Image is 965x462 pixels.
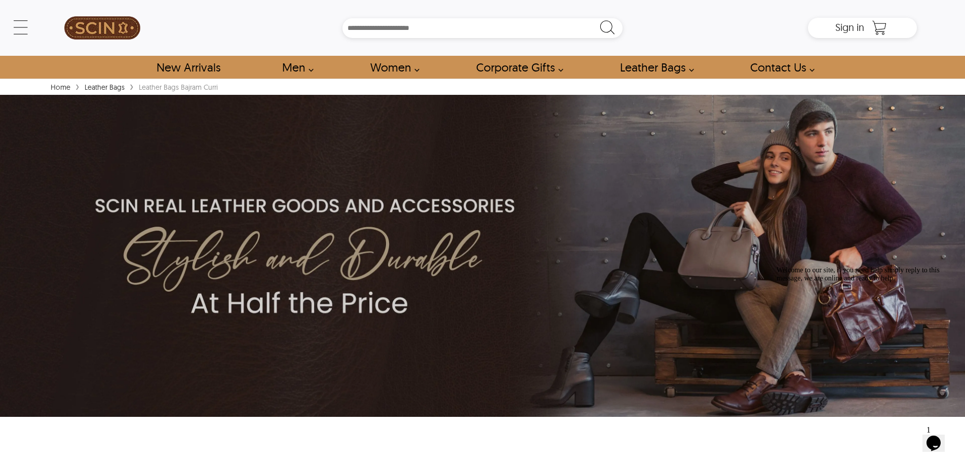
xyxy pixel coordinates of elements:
a: contact-us [739,56,820,79]
a: SCIN [48,5,157,51]
span: › [130,77,134,95]
span: Sign in [835,21,864,33]
a: Shop New Arrivals [145,56,231,79]
span: Welcome to our site, if you need help simply reply to this message, we are online and ready to help. [4,4,167,20]
a: Shop Leather Bags [608,56,700,79]
a: Shop Women Leather Jackets [359,56,425,79]
img: SCIN [64,5,140,51]
iframe: chat widget [773,262,955,416]
a: Home [48,83,73,92]
a: shop men's leather jackets [271,56,319,79]
div: Welcome to our site, if you need help simply reply to this message, we are online and ready to help. [4,4,186,20]
div: Leather Bags Bajram Curri [136,82,220,92]
a: Shop Leather Corporate Gifts [465,56,569,79]
a: Sign in [835,24,864,32]
a: Shopping Cart [869,20,890,35]
a: Leather Bags [82,83,127,92]
span: › [75,77,80,95]
iframe: chat widget [922,421,955,452]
